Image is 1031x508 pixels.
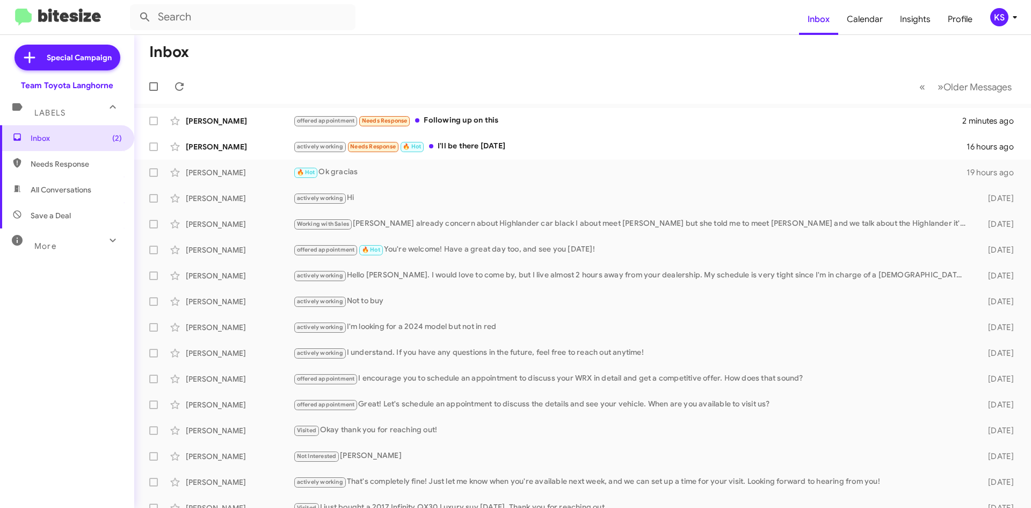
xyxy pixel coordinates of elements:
[350,143,396,150] span: Needs Response
[31,184,91,195] span: All Conversations
[967,141,1022,152] div: 16 hours ago
[297,272,343,279] span: actively working
[938,80,943,94] span: »
[297,453,337,460] span: Not Interested
[186,399,293,410] div: [PERSON_NAME]
[186,348,293,359] div: [PERSON_NAME]
[403,143,421,150] span: 🔥 Hot
[971,348,1022,359] div: [DATE]
[297,246,355,253] span: offered appointment
[293,192,971,204] div: Hi
[971,219,1022,230] div: [DATE]
[971,193,1022,204] div: [DATE]
[297,117,355,124] span: offered appointment
[130,4,355,30] input: Search
[293,218,971,230] div: [PERSON_NAME] already concern about Highlander car black I about meet [PERSON_NAME] but she told ...
[293,398,971,411] div: Great! Let's schedule an appointment to discuss the details and see your vehicle. When are you av...
[891,4,939,35] a: Insights
[186,296,293,307] div: [PERSON_NAME]
[293,244,971,256] div: You're welcome! Have a great day too, and see you [DATE]!
[31,210,71,221] span: Save a Deal
[971,477,1022,488] div: [DATE]
[913,76,1018,98] nav: Page navigation example
[297,143,343,150] span: actively working
[967,167,1022,178] div: 19 hours ago
[297,324,343,331] span: actively working
[990,8,1008,26] div: KS
[297,349,343,356] span: actively working
[186,245,293,255] div: [PERSON_NAME]
[931,76,1018,98] button: Next
[31,133,122,144] span: Inbox
[971,270,1022,281] div: [DATE]
[186,477,293,488] div: [PERSON_NAME]
[297,220,350,227] span: Working with Sales
[799,4,838,35] a: Inbox
[971,451,1022,462] div: [DATE]
[47,52,112,63] span: Special Campaign
[293,115,962,127] div: Following up on this
[186,451,293,462] div: [PERSON_NAME]
[293,450,971,462] div: [PERSON_NAME]
[34,241,56,251] span: More
[293,295,971,307] div: Not to buy
[21,80,113,91] div: Team Toyota Langhorne
[293,347,971,359] div: I understand. If you have any questions in the future, feel free to reach out anytime!
[297,195,343,202] span: actively working
[971,425,1022,436] div: [DATE]
[981,8,1019,26] button: KS
[971,399,1022,410] div: [DATE]
[362,246,380,253] span: 🔥 Hot
[31,159,122,169] span: Needs Response
[297,169,315,176] span: 🔥 Hot
[297,427,316,434] span: Visited
[297,478,343,485] span: actively working
[186,270,293,281] div: [PERSON_NAME]
[919,80,925,94] span: «
[293,269,971,282] div: Hello [PERSON_NAME]. I would love to come by, but I live almost 2 hours away from your dealership...
[186,141,293,152] div: [PERSON_NAME]
[293,424,971,437] div: Okay thank you for reaching out!
[838,4,891,35] a: Calendar
[149,44,189,61] h1: Inbox
[293,373,971,385] div: I encourage you to schedule an appointment to discuss your WRX in detail and get a competitive of...
[186,322,293,333] div: [PERSON_NAME]
[293,476,971,488] div: That's completely fine! Just let me know when you're available next week, and we can set up a tim...
[971,322,1022,333] div: [DATE]
[293,140,967,153] div: I'll be there [DATE]
[186,167,293,178] div: [PERSON_NAME]
[962,116,1022,126] div: 2 minutes ago
[939,4,981,35] a: Profile
[14,45,120,70] a: Special Campaign
[186,193,293,204] div: [PERSON_NAME]
[186,374,293,384] div: [PERSON_NAME]
[297,401,355,408] span: offered appointment
[913,76,932,98] button: Previous
[297,298,343,305] span: actively working
[297,375,355,382] span: offered appointment
[293,166,967,178] div: Ok gracias
[186,219,293,230] div: [PERSON_NAME]
[971,245,1022,255] div: [DATE]
[112,133,122,144] span: (2)
[293,321,971,333] div: I'm looking for a 2024 model but not in red
[362,117,408,124] span: Needs Response
[971,296,1022,307] div: [DATE]
[971,374,1022,384] div: [DATE]
[34,108,66,118] span: Labels
[186,425,293,436] div: [PERSON_NAME]
[943,81,1012,93] span: Older Messages
[186,116,293,126] div: [PERSON_NAME]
